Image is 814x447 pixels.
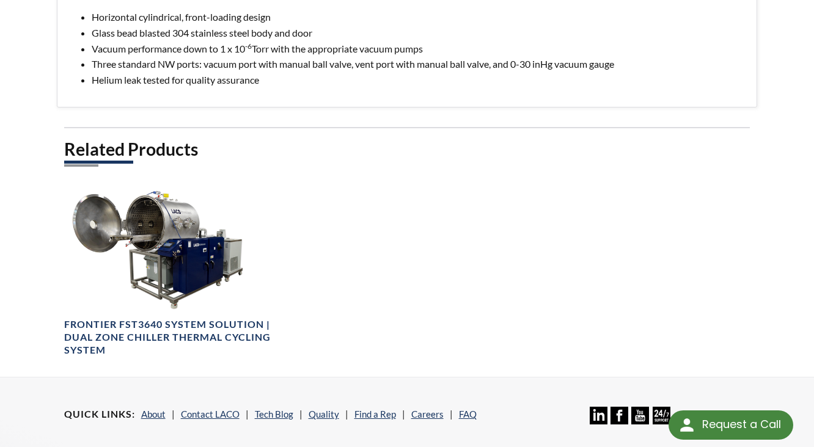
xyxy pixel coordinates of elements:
[92,56,747,72] li: Three standard NW ports: vacuum port with manual ball valve, vent port with manual ball valve, an...
[669,410,793,440] div: Request a Call
[64,408,135,421] h4: Quick Links
[309,409,339,420] a: Quality
[255,409,293,420] a: Tech Blog
[64,138,750,161] h2: Related Products
[653,415,670,426] a: 24/7 Support
[64,318,285,356] h4: Frontier FST3640 System Solution | Dual Zone Chiller Thermal Cycling System
[459,409,477,420] a: FAQ
[92,9,747,25] li: Horizontal cylindrical, front-loading design
[411,409,444,420] a: Careers
[245,42,252,51] sup: -6
[141,409,166,420] a: About
[181,409,240,420] a: Contact LACO
[354,409,396,420] a: Find a Rep
[653,407,670,424] img: 24/7 Support Icon
[702,410,781,438] div: Request a Call
[92,41,747,57] li: Vacuum performance down to 1 x 10 Torr with the appropriate vacuum pumps
[64,188,285,357] a: Thermal Vacuum System for Spacecraft Imaging Testing, SS Chamber, angled viewFrontier FST3640 Sys...
[677,415,697,435] img: round button
[92,25,747,41] li: Glass bead blasted 304 stainless steel body and door
[92,72,747,88] li: Helium leak tested for quality assurance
